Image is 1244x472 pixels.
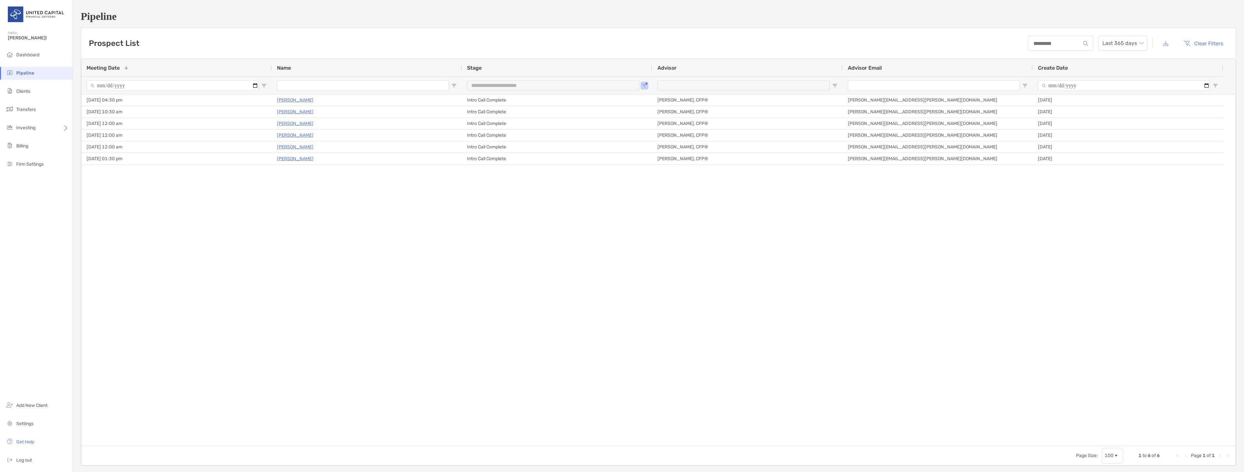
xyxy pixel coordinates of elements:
[277,108,313,116] a: [PERSON_NAME]
[1102,448,1123,464] div: Page Size
[81,118,272,129] div: [DATE] 12:00 am
[848,65,882,71] span: Advisor Email
[1038,65,1068,71] span: Create Date
[1203,453,1206,458] span: 1
[16,143,28,149] span: Billing
[1212,453,1215,458] span: 1
[81,10,1236,22] h1: Pipeline
[277,131,313,139] a: [PERSON_NAME]
[1022,83,1028,88] button: Open Filter Menu
[832,83,837,88] button: Open Filter Menu
[1175,453,1181,458] div: First Page
[81,141,272,153] div: [DATE] 12:00 am
[843,153,1033,164] div: [PERSON_NAME][EMAIL_ADDRESS][PERSON_NAME][DOMAIN_NAME]
[261,83,267,88] button: Open Filter Menu
[652,94,843,106] div: [PERSON_NAME], CFP®
[6,456,14,464] img: logout icon
[1102,36,1143,50] span: Last 365 days
[16,125,35,131] span: Investing
[652,130,843,141] div: [PERSON_NAME], CFP®
[652,118,843,129] div: [PERSON_NAME], CFP®
[81,153,272,164] div: [DATE] 01:30 pm
[652,141,843,153] div: [PERSON_NAME], CFP®
[843,141,1033,153] div: [PERSON_NAME][EMAIL_ADDRESS][PERSON_NAME][DOMAIN_NAME]
[87,65,120,71] span: Meeting Date
[87,80,259,91] input: Meeting Date Filter Input
[1152,453,1156,458] span: of
[16,421,34,426] span: Settings
[1183,453,1188,458] div: Previous Page
[6,123,14,131] img: investing icon
[467,65,482,71] span: Stage
[462,118,652,129] div: Intro Call Complete
[843,106,1033,118] div: [PERSON_NAME][EMAIL_ADDRESS][PERSON_NAME][DOMAIN_NAME]
[1139,453,1141,458] span: 1
[652,153,843,164] div: [PERSON_NAME], CFP®
[89,39,139,48] h3: Prospect List
[16,107,36,112] span: Transfers
[16,89,30,94] span: Clients
[6,105,14,113] img: transfers icon
[1105,453,1113,458] div: 100
[1033,94,1223,106] div: [DATE]
[843,94,1033,106] div: [PERSON_NAME][EMAIL_ADDRESS][PERSON_NAME][DOMAIN_NAME]
[16,70,34,76] span: Pipeline
[1033,106,1223,118] div: [DATE]
[657,65,677,71] span: Advisor
[277,143,313,151] a: [PERSON_NAME]
[1142,453,1147,458] span: to
[16,161,44,167] span: Firm Settings
[1217,453,1223,458] div: Next Page
[6,401,14,409] img: add_new_client icon
[843,130,1033,141] div: [PERSON_NAME][EMAIL_ADDRESS][PERSON_NAME][DOMAIN_NAME]
[8,35,69,41] span: [PERSON_NAME]!
[451,83,457,88] button: Open Filter Menu
[843,118,1033,129] div: [PERSON_NAME][EMAIL_ADDRESS][PERSON_NAME][DOMAIN_NAME]
[1157,453,1160,458] span: 6
[642,83,647,88] button: Open Filter Menu
[277,155,313,163] a: [PERSON_NAME]
[6,87,14,95] img: clients icon
[1179,36,1228,50] button: Clear Filters
[16,403,48,408] span: Add New Client
[277,80,449,91] input: Name Filter Input
[81,94,272,106] div: [DATE] 04:30 pm
[277,65,291,71] span: Name
[652,106,843,118] div: [PERSON_NAME], CFP®
[6,69,14,76] img: pipeline icon
[6,142,14,149] img: billing icon
[8,3,65,26] img: United Capital Logo
[16,439,34,445] span: Get Help
[277,96,313,104] a: [PERSON_NAME]
[1148,453,1151,458] span: 6
[462,106,652,118] div: Intro Call Complete
[462,141,652,153] div: Intro Call Complete
[1191,453,1202,458] span: Page
[1033,153,1223,164] div: [DATE]
[16,52,39,58] span: Dashboard
[6,419,14,427] img: settings icon
[16,457,32,463] span: Log out
[1083,41,1088,46] img: input icon
[1038,80,1210,91] input: Create Date Filter Input
[1213,83,1218,88] button: Open Filter Menu
[6,50,14,58] img: dashboard icon
[462,130,652,141] div: Intro Call Complete
[1033,141,1223,153] div: [DATE]
[1225,453,1230,458] div: Last Page
[277,119,313,128] a: [PERSON_NAME]
[81,106,272,118] div: [DATE] 10:30 am
[1207,453,1211,458] span: of
[1033,130,1223,141] div: [DATE]
[6,160,14,168] img: firm-settings icon
[462,153,652,164] div: Intro Call Complete
[1033,118,1223,129] div: [DATE]
[6,437,14,445] img: get-help icon
[848,80,1020,91] input: Advisor Email Filter Input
